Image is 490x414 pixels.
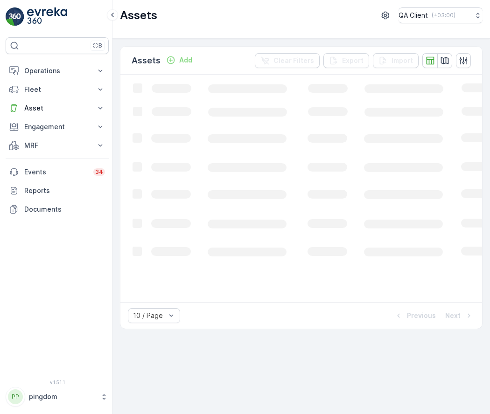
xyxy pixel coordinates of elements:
[273,56,314,65] p: Clear Filters
[407,311,436,320] p: Previous
[399,7,483,23] button: QA Client(+03:00)
[342,56,364,65] p: Export
[445,311,461,320] p: Next
[24,186,105,195] p: Reports
[6,136,109,155] button: MRF
[24,167,88,177] p: Events
[24,205,105,214] p: Documents
[120,8,157,23] p: Assets
[6,379,109,385] span: v 1.51.1
[162,55,196,66] button: Add
[6,200,109,219] a: Documents
[255,53,320,68] button: Clear Filters
[6,387,109,407] button: PPpingdom
[24,85,90,94] p: Fleet
[6,117,109,136] button: Engagement
[29,392,96,401] p: pingdom
[6,7,24,26] img: logo
[6,163,109,181] a: Events34
[323,53,369,68] button: Export
[399,11,428,20] p: QA Client
[373,53,419,68] button: Import
[6,181,109,200] a: Reports
[6,62,109,80] button: Operations
[392,56,413,65] p: Import
[393,310,437,321] button: Previous
[95,168,103,176] p: 34
[432,12,455,19] p: ( +03:00 )
[24,66,90,76] p: Operations
[179,55,192,65] p: Add
[132,54,161,67] p: Assets
[27,7,67,26] img: logo_light-DOdMpM7g.png
[6,99,109,117] button: Asset
[93,42,102,49] p: ⌘B
[6,80,109,99] button: Fleet
[24,103,90,113] p: Asset
[24,141,90,150] p: MRF
[444,310,475,321] button: Next
[24,122,90,131] p: Engagement
[8,389,23,404] div: PP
